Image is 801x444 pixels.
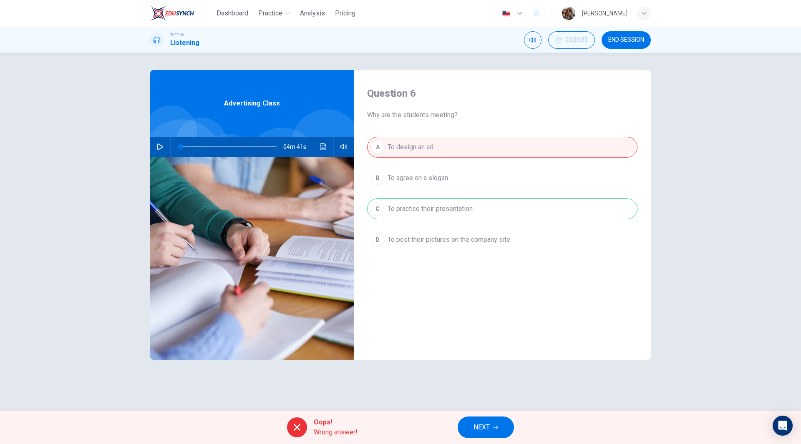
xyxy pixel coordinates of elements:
[562,7,575,20] img: Profile picture
[314,417,358,427] span: Oops!
[258,8,282,18] span: Practice
[170,38,199,48] h1: Listening
[170,32,184,38] span: TOEFL®
[283,137,313,157] span: 04m 41s
[150,5,194,22] img: EduSynch logo
[458,416,514,438] button: NEXT
[332,6,359,21] button: Pricing
[150,157,354,360] img: Advertising Class
[335,8,355,18] span: Pricing
[213,6,252,21] button: Dashboard
[317,137,330,157] button: Click to see the audio transcription
[224,98,280,108] span: Advertising Class
[255,6,293,21] button: Practice
[367,110,637,120] span: Why are the students meeting?
[565,37,588,43] span: 00:29:35
[501,10,511,17] img: en
[297,6,328,21] button: Analysis
[367,87,637,100] h4: Question 6
[773,416,793,436] div: Open Intercom Messenger
[314,427,358,437] span: Wrong answer!
[217,8,248,18] span: Dashboard
[150,5,213,22] a: EduSynch logo
[474,421,490,433] span: NEXT
[582,8,627,18] div: [PERSON_NAME]
[524,31,542,49] div: Mute
[608,37,644,43] span: END SESSION
[300,8,325,18] span: Analysis
[548,31,595,49] button: 00:29:35
[548,31,595,49] div: Hide
[602,31,651,49] button: END SESSION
